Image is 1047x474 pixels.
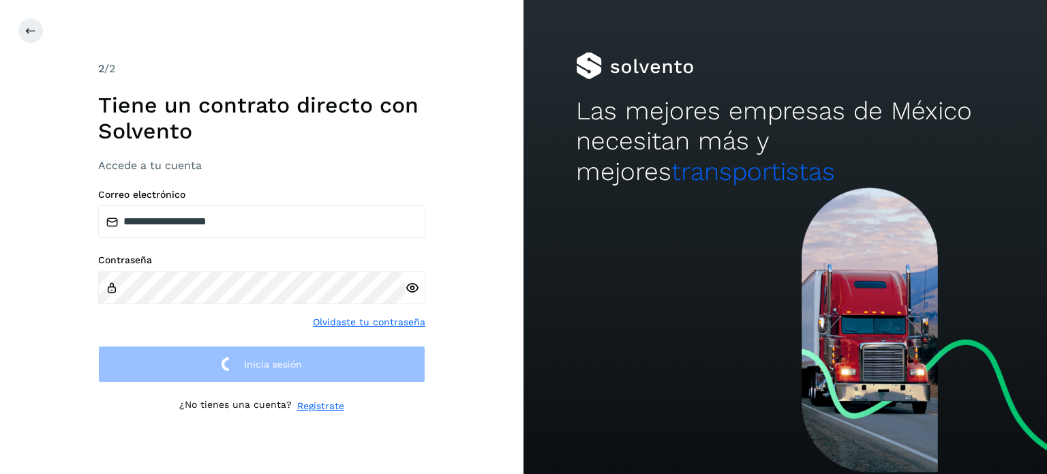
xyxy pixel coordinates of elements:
[244,359,302,369] span: Inicia sesión
[98,61,425,77] div: /2
[98,346,425,383] button: Inicia sesión
[576,96,995,187] h2: Las mejores empresas de México necesitan más y mejores
[98,254,425,266] label: Contraseña
[98,159,425,172] h3: Accede a tu cuenta
[671,157,835,186] span: transportistas
[313,315,425,329] a: Olvidaste tu contraseña
[297,399,344,413] a: Regístrate
[98,92,425,145] h1: Tiene un contrato directo con Solvento
[98,62,104,75] span: 2
[98,189,425,201] label: Correo electrónico
[179,399,292,413] p: ¿No tienes una cuenta?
